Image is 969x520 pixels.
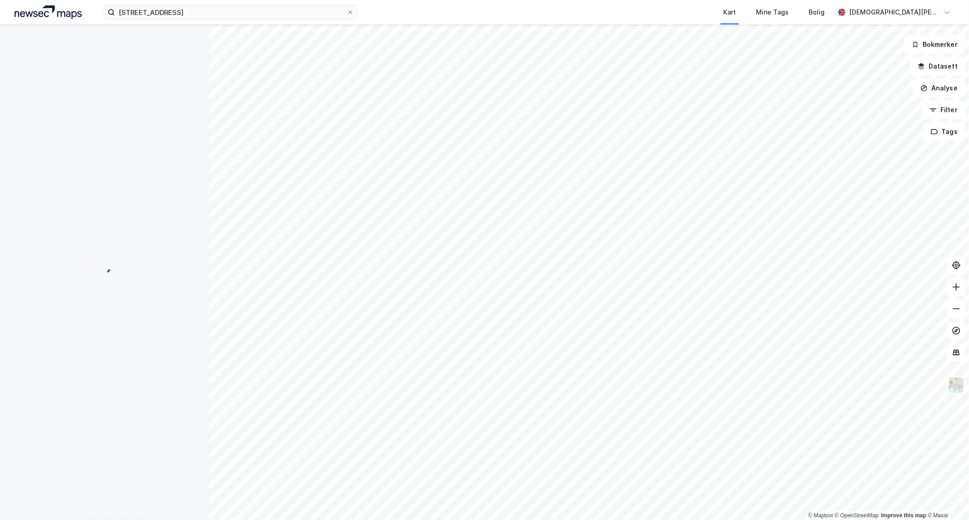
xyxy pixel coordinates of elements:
div: [DEMOGRAPHIC_DATA][PERSON_NAME] [849,7,940,18]
button: Filter [922,101,965,119]
div: Bolig [809,7,825,18]
img: spinner.a6d8c91a73a9ac5275cf975e30b51cfb.svg [97,260,112,274]
div: Kart [723,7,736,18]
button: Datasett [910,57,965,75]
div: Mine Tags [756,7,789,18]
img: logo.a4113a55bc3d86da70a041830d287a7e.svg [15,5,82,19]
input: Søk på adresse, matrikkel, gårdeiere, leietakere eller personer [115,5,347,19]
button: Tags [923,123,965,141]
button: Analyse [913,79,965,97]
div: Kontrollprogram for chat [924,476,969,520]
a: Improve this map [881,512,926,519]
img: Z [948,376,965,394]
a: Mapbox [808,512,833,519]
button: Bokmerker [904,35,965,54]
iframe: Chat Widget [924,476,969,520]
a: OpenStreetMap [835,512,879,519]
